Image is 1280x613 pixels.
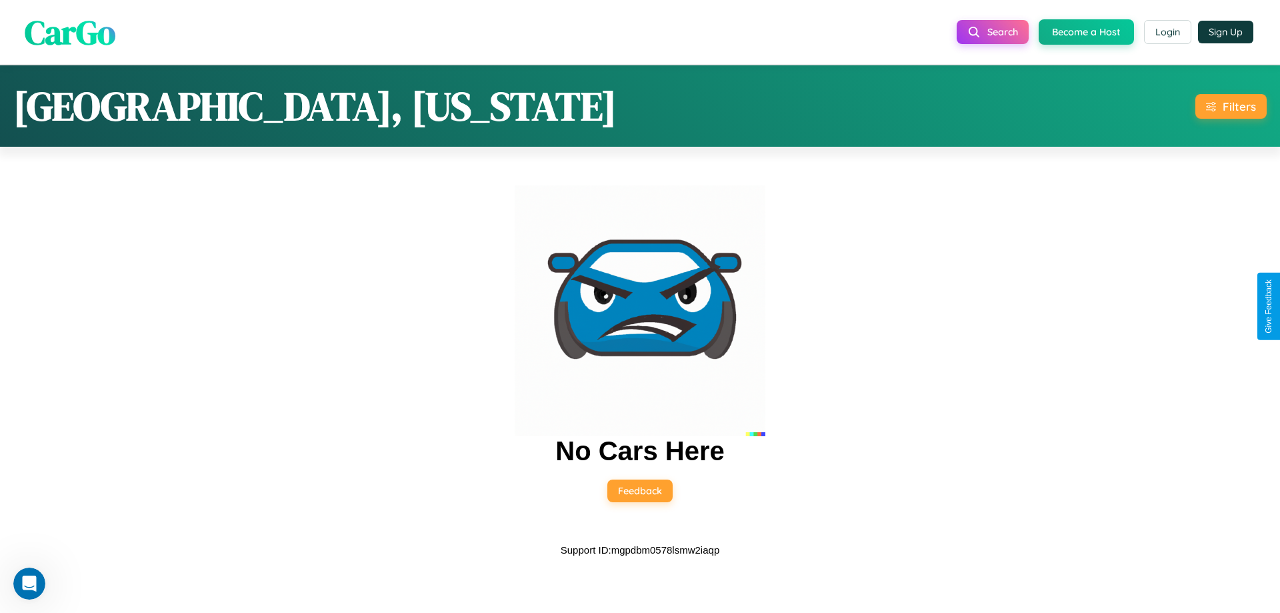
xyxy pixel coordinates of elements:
span: CarGo [25,9,115,55]
img: car [515,185,765,436]
button: Login [1144,20,1191,44]
span: Search [987,26,1018,38]
h2: No Cars Here [555,436,724,466]
p: Support ID: mgpdbm0578lsmw2iaqp [561,541,719,559]
div: Filters [1223,99,1256,113]
button: Sign Up [1198,21,1253,43]
iframe: Intercom live chat [13,568,45,600]
button: Feedback [607,480,673,502]
button: Become a Host [1039,19,1134,45]
button: Search [957,20,1029,44]
h1: [GEOGRAPHIC_DATA], [US_STATE] [13,79,617,133]
button: Filters [1195,94,1267,119]
div: Give Feedback [1264,279,1273,334]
